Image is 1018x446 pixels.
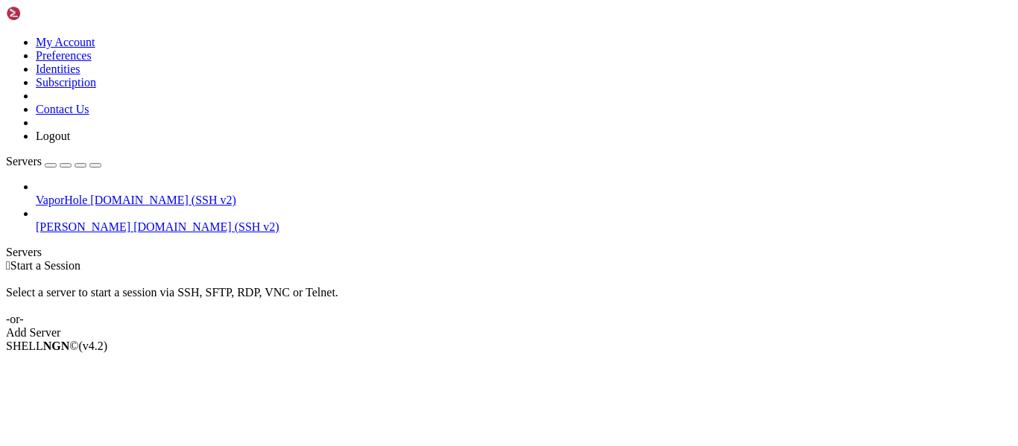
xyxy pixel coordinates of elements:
a: Servers [6,155,101,168]
a: Preferences [36,49,92,62]
a: Logout [36,130,70,142]
span: Start a Session [10,259,80,272]
a: Contact Us [36,103,89,115]
div: Servers [6,246,1012,259]
span: 4.2.0 [79,340,108,352]
span: VaporHole [36,194,87,206]
a: Identities [36,63,80,75]
li: VaporHole [DOMAIN_NAME] (SSH v2) [36,180,1012,207]
a: VaporHole [DOMAIN_NAME] (SSH v2) [36,194,1012,207]
span: [DOMAIN_NAME] (SSH v2) [90,194,236,206]
li: [PERSON_NAME] [DOMAIN_NAME] (SSH v2) [36,207,1012,234]
a: [PERSON_NAME] [DOMAIN_NAME] (SSH v2) [36,220,1012,234]
span: [PERSON_NAME] [36,220,130,233]
img: Shellngn [6,6,92,21]
span:  [6,259,10,272]
a: My Account [36,36,95,48]
span: Servers [6,155,42,168]
span: [DOMAIN_NAME] (SSH v2) [133,220,279,233]
a: Subscription [36,76,96,89]
div: Select a server to start a session via SSH, SFTP, RDP, VNC or Telnet. -or- [6,273,1012,326]
b: NGN [43,340,70,352]
div: Add Server [6,326,1012,340]
span: SHELL © [6,340,107,352]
